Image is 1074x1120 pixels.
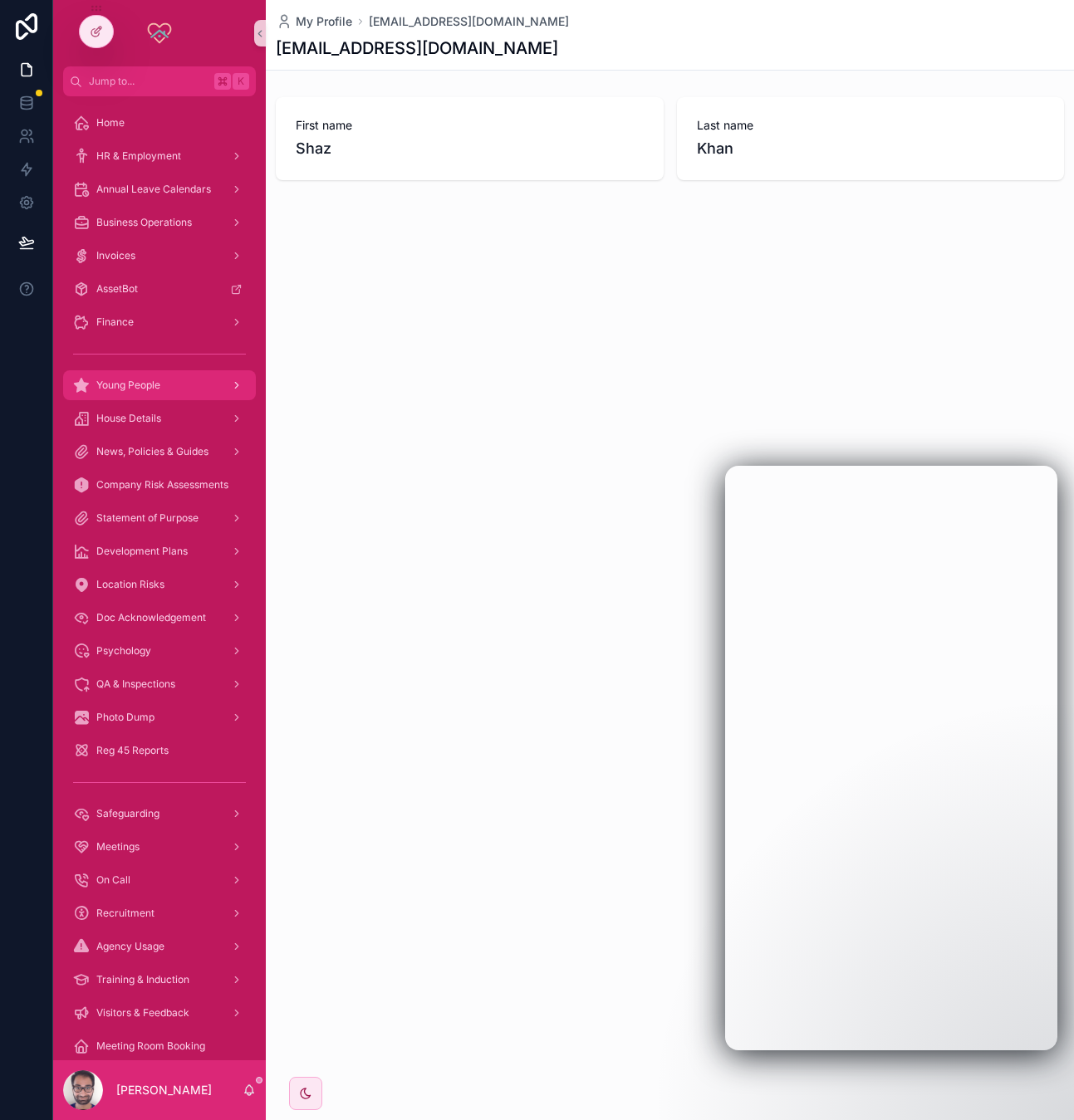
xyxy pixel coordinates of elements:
a: Company Risk Assessments [63,470,256,500]
a: Young People [63,370,256,400]
a: Invoices [63,241,256,271]
a: HR & Employment [63,141,256,171]
span: Shaz [296,137,644,160]
span: Statement of Purpose [96,511,199,525]
span: Photo Dump [96,711,154,724]
a: Location Risks [63,570,256,599]
span: Khan [697,137,1045,160]
span: Business Operations [96,216,192,229]
span: First name [296,117,644,134]
span: Company Risk Assessments [96,478,228,492]
span: Young People [96,379,160,392]
p: [PERSON_NAME] [116,1082,212,1098]
span: K [234,75,248,88]
a: Psychology [63,636,256,666]
a: Development Plans [63,536,256,566]
span: Agency Usage [96,940,164,953]
a: Safeguarding [63,799,256,829]
span: Annual Leave Calendars [96,183,211,196]
iframe: Intercom live chat [725,466,1057,1050]
a: House Details [63,403,256,433]
a: Meeting Room Booking [63,1031,256,1061]
span: House Details [96,412,161,425]
span: Visitors & Feedback [96,1006,189,1020]
a: My Profile [276,13,352,30]
a: Agency Usage [63,932,256,961]
a: Meetings [63,832,256,862]
a: Photo Dump [63,702,256,732]
a: News, Policies & Guides [63,437,256,467]
span: Last name [697,117,1045,134]
span: Invoices [96,249,135,262]
a: Visitors & Feedback [63,998,256,1028]
a: [EMAIL_ADDRESS][DOMAIN_NAME] [369,13,569,30]
span: Jump to... [89,75,208,88]
a: QA & Inspections [63,669,256,699]
iframe: Intercom live chat [1018,1064,1057,1103]
span: Finance [96,315,134,329]
a: Doc Acknowledgement [63,603,256,633]
span: Doc Acknowledgement [96,611,206,624]
span: Location Risks [96,578,164,591]
img: App logo [146,20,173,46]
span: HR & Employment [96,149,181,163]
span: Safeguarding [96,807,159,820]
span: AssetBot [96,282,138,296]
span: Psychology [96,644,151,658]
a: Statement of Purpose [63,503,256,533]
a: Training & Induction [63,965,256,995]
span: My Profile [296,13,352,30]
h1: [EMAIL_ADDRESS][DOMAIN_NAME] [276,37,558,60]
span: Reg 45 Reports [96,744,169,757]
a: Recruitment [63,898,256,928]
span: News, Policies & Guides [96,445,208,458]
span: Meetings [96,840,140,853]
a: Reg 45 Reports [63,736,256,765]
a: Home [63,108,256,138]
a: On Call [63,865,256,895]
a: Business Operations [63,208,256,237]
span: Training & Induction [96,973,189,986]
span: Meeting Room Booking [96,1039,205,1053]
span: Development Plans [96,545,188,558]
a: AssetBot [63,274,256,304]
a: Annual Leave Calendars [63,174,256,204]
div: scrollable content [53,96,266,1060]
span: Recruitment [96,907,154,920]
button: Jump to...K [63,66,256,96]
span: On Call [96,873,130,887]
span: QA & Inspections [96,677,175,691]
span: Home [96,116,125,130]
a: Finance [63,307,256,337]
